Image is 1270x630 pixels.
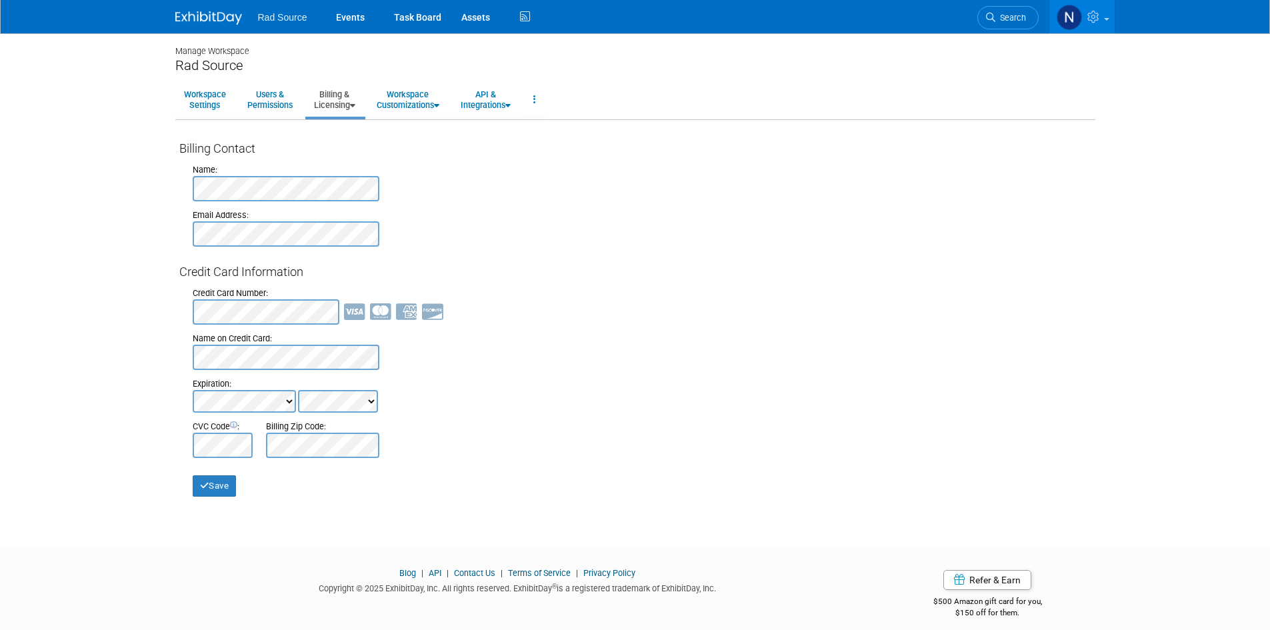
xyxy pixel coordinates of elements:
[179,140,1091,157] div: Billing Contact
[258,12,307,23] span: Rad Source
[943,570,1031,590] a: Refer & Earn
[175,579,861,595] div: Copyright © 2025 ExhibitDay, Inc. All rights reserved. ExhibitDay is a registered trademark of Ex...
[193,287,1091,299] div: Credit Card Number:
[193,164,1091,176] div: Name:
[995,13,1026,23] span: Search
[880,607,1095,619] div: $150 off for them.
[193,378,1091,390] div: Expiration:
[399,568,416,578] a: Blog
[573,568,581,578] span: |
[193,209,1091,221] div: Email Address:
[552,583,557,590] sup: ®
[443,568,452,578] span: |
[193,333,1091,345] div: Name on Credit Card:
[508,568,571,578] a: Terms of Service
[266,421,379,433] div: Billing Zip Code:
[193,475,237,497] button: Save
[175,33,1095,57] div: Manage Workspace
[1057,5,1082,30] img: Nicole Bailey
[175,57,1095,74] div: Rad Source
[179,263,1091,281] div: Credit Card Information
[452,83,519,116] a: API &Integrations
[368,83,448,116] a: WorkspaceCustomizations
[418,568,427,578] span: |
[305,83,364,116] a: Billing &Licensing
[175,11,242,25] img: ExhibitDay
[193,421,253,433] div: CVC Code :
[429,568,441,578] a: API
[583,568,635,578] a: Privacy Policy
[454,568,495,578] a: Contact Us
[977,6,1039,29] a: Search
[880,587,1095,618] div: $500 Amazon gift card for you,
[175,83,235,116] a: WorkspaceSettings
[497,568,506,578] span: |
[239,83,301,116] a: Users &Permissions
